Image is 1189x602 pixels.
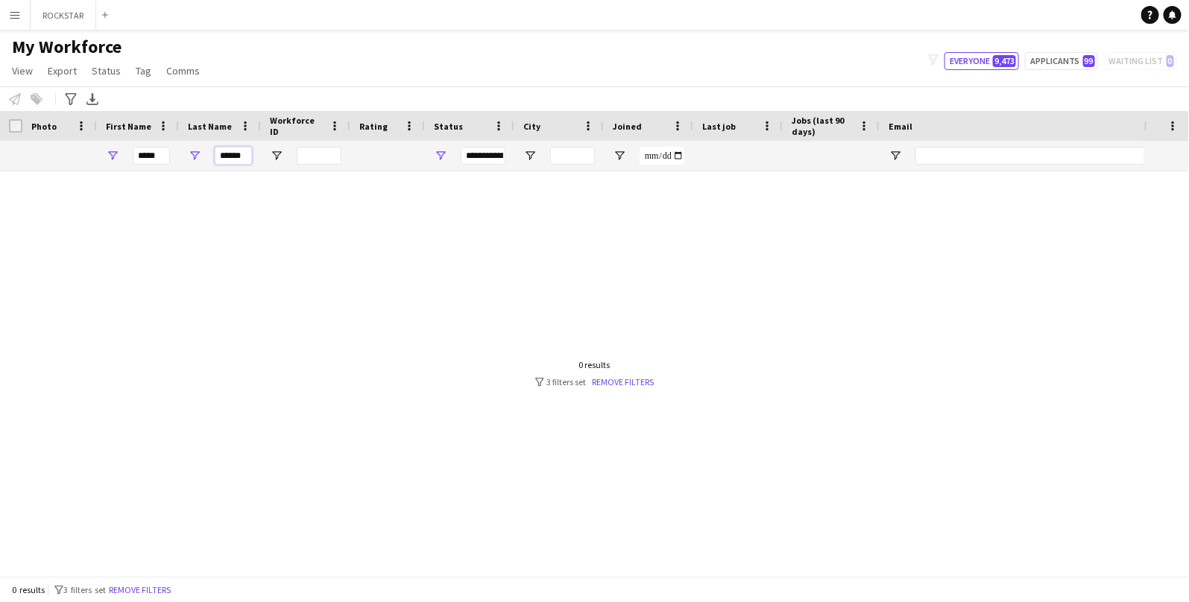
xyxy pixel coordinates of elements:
span: Jobs (last 90 days) [792,115,853,137]
input: Joined Filter Input [640,147,684,165]
input: Email Filter Input [915,147,1169,165]
button: ROCKSTAR [31,1,96,30]
input: Last Name Filter Input [215,147,252,165]
span: Workforce ID [270,115,324,137]
a: View [6,61,39,80]
span: Photo [31,121,57,132]
a: Remove filters [593,376,655,387]
app-action-btn: Export XLSX [83,90,101,108]
span: Status [92,64,121,77]
span: Tag [136,64,151,77]
div: 0 results [535,359,655,370]
span: My Workforce [12,36,122,58]
button: Everyone9,473 [944,52,1019,70]
div: 3 filters set [535,376,655,387]
span: Email [889,121,912,132]
span: Rating [359,121,388,132]
span: View [12,64,33,77]
input: Workforce ID Filter Input [297,147,341,165]
span: Last Name [188,121,232,132]
span: 9,473 [993,55,1016,67]
button: Applicants99 [1025,52,1098,70]
button: Open Filter Menu [434,149,447,162]
span: Status [434,121,463,132]
input: City Filter Input [550,147,595,165]
a: Comms [160,61,206,80]
button: Open Filter Menu [188,149,201,162]
a: Tag [130,61,157,80]
a: Status [86,61,127,80]
span: 3 filters set [63,584,106,595]
button: Open Filter Menu [523,149,537,162]
button: Open Filter Menu [270,149,283,162]
button: Open Filter Menu [106,149,119,162]
button: Open Filter Menu [613,149,626,162]
input: Column with Header Selection [9,119,22,133]
span: City [523,121,540,132]
span: Export [48,64,77,77]
span: Last job [702,121,736,132]
input: First Name Filter Input [133,147,170,165]
span: Comms [166,64,200,77]
button: Remove filters [106,582,174,598]
span: Joined [613,121,642,132]
a: Export [42,61,83,80]
span: 99 [1083,55,1095,67]
span: First Name [106,121,151,132]
app-action-btn: Advanced filters [62,90,80,108]
button: Open Filter Menu [889,149,902,162]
